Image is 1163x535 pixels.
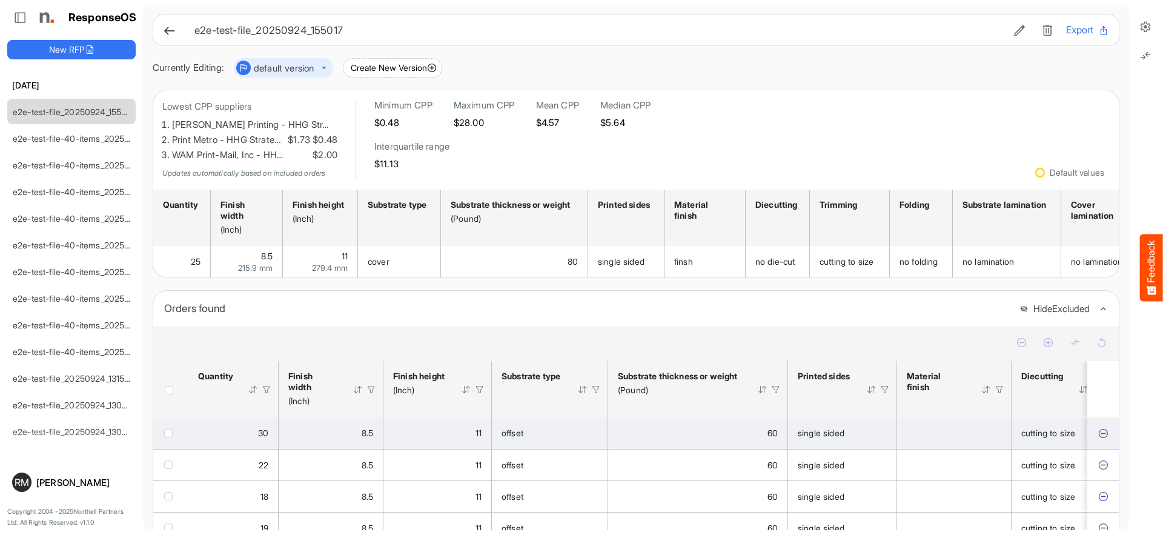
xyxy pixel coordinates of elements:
button: Feedback [1140,234,1163,301]
td: cutting to size is template cell Column Header httpsnorthellcomontologiesmapping-rulesmanufacturi... [1012,480,1109,512]
td: 80 is template cell Column Header httpsnorthellcomontologiesmapping-rulesmaterialhasmaterialthick... [441,246,588,277]
h6: e2e-test-file_20250924_155017 [194,25,1001,36]
span: 11 [342,251,348,261]
span: 80 [568,256,578,267]
div: Finish height [293,199,344,210]
button: Exclude [1097,459,1109,471]
h5: $0.48 [374,118,432,128]
div: Substrate type [368,199,427,210]
td: 60 is template cell Column Header httpsnorthellcomontologiesmapping-rulesmaterialhasmaterialthick... [608,449,788,480]
td: offset is template cell Column Header httpsnorthellcomontologiesmapping-rulesmaterialhassubstrate... [492,417,608,449]
div: [PERSON_NAME] [36,478,131,487]
div: Substrate thickness or weight [451,199,574,210]
td: checkbox [153,449,188,480]
a: e2e-test-file_20250924_131520 [13,373,135,384]
span: 18 [260,491,268,502]
span: 25 [191,256,200,267]
div: Orders found [164,300,1010,317]
td: 11 is template cell Column Header httpsnorthellcomontologiesmapping-rulesmeasurementhasfinishsize... [383,449,492,480]
td: checkbox [153,480,188,512]
a: e2e-test-file-40-items_20250924_134702 [13,213,176,224]
td: 8.5 is template cell Column Header httpsnorthellcomontologiesmapping-rulesmeasurementhasfinishsiz... [211,246,283,277]
span: 60 [767,491,778,502]
td: 578e6e2c-72e4-4ee0-a263-79f7f88fa8c4 is template cell Column Header [1087,480,1121,512]
li: Print Metro - HHG Strate… [172,133,337,148]
div: Cover lamination [1071,199,1139,221]
span: offset [502,491,523,502]
img: Northell [33,5,58,30]
h6: Maximum CPP [454,99,515,111]
span: 215.9 mm [238,263,273,273]
td: 60 is template cell Column Header httpsnorthellcomontologiesmapping-rulesmaterialhasmaterialthick... [608,417,788,449]
h5: $4.57 [536,118,579,128]
td: 18 is template cell Column Header httpsnorthellcomontologiesmapping-rulesorderhasquantity [188,480,279,512]
a: e2e-test-file-40-items_20250924_132227 [13,293,175,304]
td: is template cell Column Header httpsnorthellcomontologiesmapping-rulesmanufacturinghassubstratefi... [897,480,1012,512]
a: e2e-test-file-40-items_20250924_154112 [13,160,173,170]
td: 8.5 is template cell Column Header httpsnorthellcomontologiesmapping-rulesmeasurementhasfinishsiz... [279,480,383,512]
span: 11 [475,460,482,470]
button: Exclude [1097,427,1109,439]
div: Diecutting [755,199,796,210]
td: checkbox [153,417,188,449]
td: no die-cut is template cell Column Header httpsnorthellcomontologiesmapping-rulesmanufacturinghas... [746,246,810,277]
div: Finish height [393,371,445,382]
h6: [DATE] [7,79,136,92]
h5: $5.64 [600,118,651,128]
div: Finish width [220,199,269,221]
div: Folding [900,199,939,210]
p: Copyright 2004 - 2025 Northell Partners Ltd. All Rights Reserved. v 1.1.0 [7,507,136,528]
a: e2e-test-file-40-items_20250924_152927 [13,187,175,197]
span: 8.5 [362,460,373,470]
a: e2e-test-file-40-items_20250924_131750 [13,347,174,357]
span: no lamination [963,256,1014,267]
button: Create New Version [343,58,442,78]
div: Printed sides [598,199,651,210]
button: Edit [1010,22,1029,38]
span: 11 [475,523,482,533]
span: no lamination [1071,256,1122,267]
td: 11 is template cell Column Header httpsnorthellcomontologiesmapping-rulesmeasurementhasfinishsize... [383,417,492,449]
span: finsh [674,256,693,267]
span: 60 [767,523,778,533]
td: 22 is template cell Column Header httpsnorthellcomontologiesmapping-rulesorderhasquantity [188,449,279,480]
div: Filter Icon [474,384,485,395]
span: 30 [258,428,268,438]
div: Substrate thickness or weight [618,371,741,382]
td: single sided is template cell Column Header httpsnorthellcomontologiesmapping-rulesmanufacturingh... [788,449,897,480]
td: 25 is template cell Column Header httpsnorthellcomontologiesmapping-rulesorderhasquantity [153,246,211,277]
div: Substrate type [502,371,562,382]
td: 11 is template cell Column Header httpsnorthellcomontologiesmapping-rulesmeasurementhasfinishsize... [383,480,492,512]
div: Filter Icon [591,384,601,395]
button: HideExcluded [1019,304,1090,314]
span: $0.48 [310,133,337,148]
span: cover [368,256,389,267]
div: Substrate lamination [963,199,1047,210]
p: Lowest CPP suppliers [162,99,337,115]
h6: Interquartile range [374,141,449,153]
div: Filter Icon [261,384,272,395]
td: cutting to size is template cell Column Header httpsnorthellcomontologiesmapping-rulesmanufacturi... [1012,449,1109,480]
a: e2e-test-file_20250924_155017 [13,107,134,117]
span: single sided [798,491,844,502]
span: 8.5 [362,428,373,438]
div: Currently Editing: [153,61,224,76]
div: Trimming [820,199,876,210]
button: Export [1066,22,1109,38]
div: (Pound) [451,213,574,224]
td: cover is template cell Column Header httpsnorthellcomontologiesmapping-rulesmaterialhassubstratem... [358,246,441,277]
span: no folding [900,256,938,267]
span: offset [502,428,523,438]
span: cutting to size [1021,460,1075,470]
a: e2e-test-file_20250924_130824 [13,427,138,437]
a: e2e-test-file-40-items_20250924_133443 [13,240,177,250]
span: 8.5 [362,491,373,502]
a: e2e-test-file-40-items_20250924_154244 [13,133,177,144]
td: single sided is template cell Column Header httpsnorthellcomontologiesmapping-rulesmanufacturingh... [588,246,664,277]
div: Diecutting [1021,371,1062,382]
h6: Minimum CPP [374,99,432,111]
div: Default values [1050,168,1104,177]
span: single sided [598,256,644,267]
span: 22 [259,460,268,470]
div: Finish width [288,371,337,393]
